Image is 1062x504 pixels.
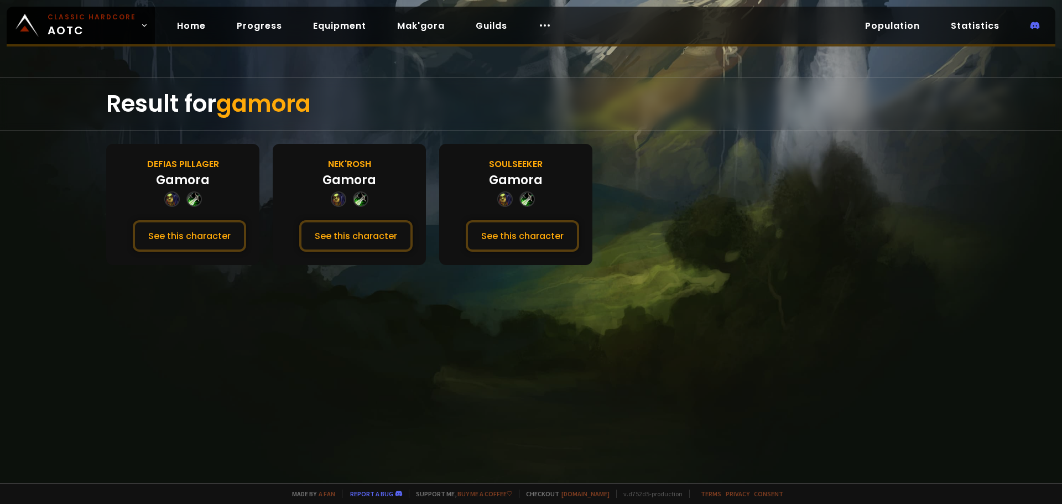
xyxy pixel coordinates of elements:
[304,14,375,37] a: Equipment
[616,490,683,498] span: v. d752d5 - production
[754,490,783,498] a: Consent
[106,78,956,130] div: Result for
[168,14,215,37] a: Home
[409,490,512,498] span: Support me,
[701,490,721,498] a: Terms
[942,14,1008,37] a: Statistics
[228,14,291,37] a: Progress
[216,87,311,120] span: gamora
[726,490,749,498] a: Privacy
[322,171,376,189] div: Gamora
[7,7,155,44] a: Classic HardcoreAOTC
[328,157,371,171] div: Nek'Rosh
[466,220,579,252] button: See this character
[489,157,543,171] div: Soulseeker
[489,171,543,189] div: Gamora
[156,171,210,189] div: Gamora
[319,490,335,498] a: a fan
[285,490,335,498] span: Made by
[350,490,393,498] a: Report a bug
[48,12,136,39] span: AOTC
[133,220,246,252] button: See this character
[519,490,610,498] span: Checkout
[299,220,413,252] button: See this character
[388,14,454,37] a: Mak'gora
[856,14,929,37] a: Population
[147,157,219,171] div: Defias Pillager
[561,490,610,498] a: [DOMAIN_NAME]
[48,12,136,22] small: Classic Hardcore
[457,490,512,498] a: Buy me a coffee
[467,14,516,37] a: Guilds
